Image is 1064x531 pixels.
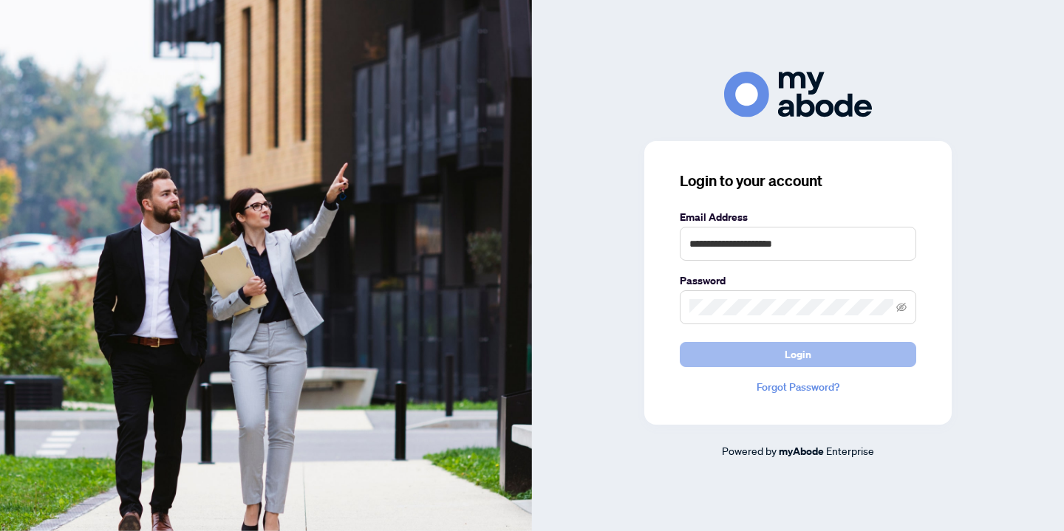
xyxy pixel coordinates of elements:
[680,273,916,289] label: Password
[722,444,777,457] span: Powered by
[680,171,916,191] h3: Login to your account
[680,209,916,225] label: Email Address
[785,343,811,366] span: Login
[779,443,824,459] a: myAbode
[680,342,916,367] button: Login
[896,302,907,312] span: eye-invisible
[826,444,874,457] span: Enterprise
[680,379,916,395] a: Forgot Password?
[724,72,872,117] img: ma-logo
